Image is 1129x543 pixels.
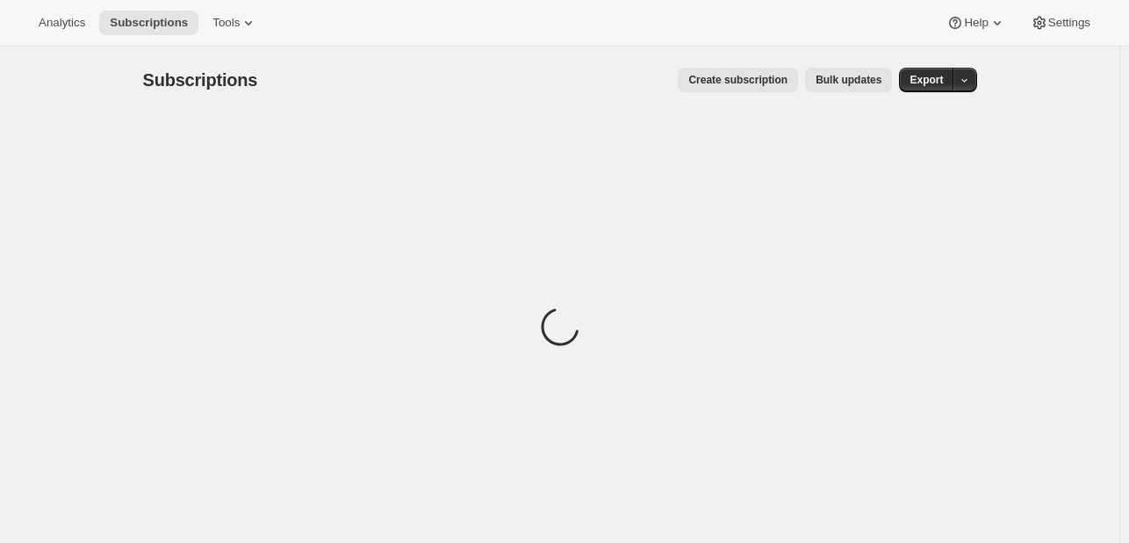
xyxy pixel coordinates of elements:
[110,16,188,30] span: Subscriptions
[688,73,787,87] span: Create subscription
[39,16,85,30] span: Analytics
[678,68,798,92] button: Create subscription
[202,11,268,35] button: Tools
[1020,11,1101,35] button: Settings
[212,16,240,30] span: Tools
[805,68,892,92] button: Bulk updates
[28,11,96,35] button: Analytics
[1048,16,1090,30] span: Settings
[899,68,953,92] button: Export
[99,11,198,35] button: Subscriptions
[936,11,1016,35] button: Help
[143,70,258,90] span: Subscriptions
[964,16,988,30] span: Help
[910,73,943,87] span: Export
[816,73,881,87] span: Bulk updates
